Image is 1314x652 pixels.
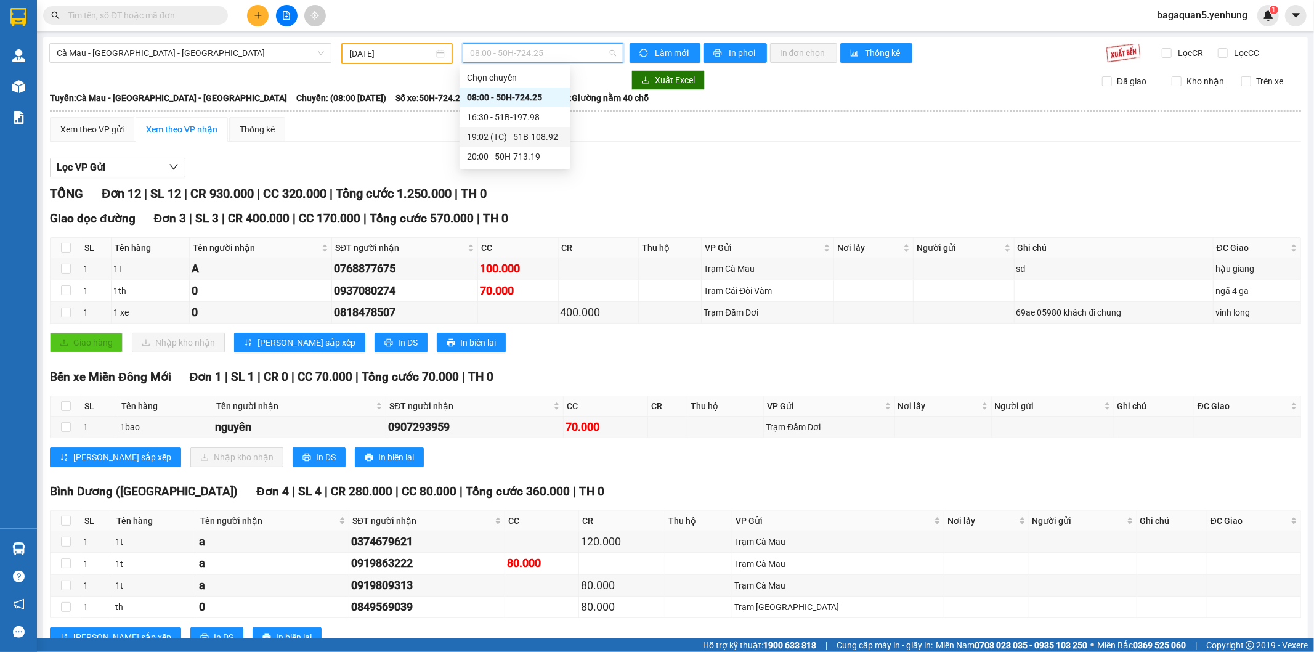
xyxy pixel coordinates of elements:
span: In DS [316,450,336,464]
div: Trạm Cà Mau [734,557,942,571]
span: CC 80.000 [402,484,456,499]
div: 0 [192,282,330,300]
div: 1 [83,420,116,434]
div: Trạm Đầm Dơi [766,420,893,434]
span: 1 [1271,6,1276,14]
td: 0768877675 [332,258,478,280]
button: printerIn biên lai [355,447,424,467]
span: | [184,186,187,201]
td: Trạm Cà Mau [732,531,944,553]
input: 10/09/2025 [349,47,434,60]
button: Lọc VP Gửi [50,158,185,177]
button: plus [247,5,269,26]
img: solution-icon [12,111,25,124]
span: SL 1 [231,370,254,384]
th: Tên hàng [118,396,214,417]
span: Lọc CR [1174,46,1206,60]
td: 0907293959 [386,417,564,438]
span: Trên xe [1251,75,1288,88]
div: 1T [113,262,187,275]
button: uploadGiao hàng [50,333,123,352]
td: A [190,258,332,280]
td: Trạm Đầm Dơi [702,302,834,324]
span: question-circle [13,571,25,582]
span: Nơi lấy [837,241,901,255]
span: CR 0 [264,370,288,384]
span: Xuất Excel [655,73,695,87]
span: Lọc CC [1230,46,1262,60]
button: sort-ascending[PERSON_NAME] sắp xếp [50,627,181,647]
span: CC 70.000 [298,370,352,384]
div: 1t [115,579,195,592]
div: 1 xe [113,306,187,319]
td: 0 [197,597,349,618]
span: VP Gửi [736,514,931,528]
span: Nơi lấy [947,514,1016,528]
span: | [330,186,333,201]
span: Bến xe Miền Đông Mới [50,370,171,384]
th: CC [478,238,559,258]
span: In DS [398,336,418,349]
div: 0937080274 [334,282,476,300]
div: ngã 4 ga [1215,284,1299,298]
td: nguyên [213,417,386,438]
strong: 1900 633 818 [763,640,816,650]
div: A [192,260,330,277]
span: | [222,211,225,226]
span: plus [254,11,262,20]
span: Người gửi [1032,514,1124,528]
div: 80.000 [507,555,577,572]
div: 120.000 [581,533,663,550]
td: Trạm Cà Mau [732,575,944,597]
span: Miền Bắc [1097,638,1186,652]
div: nguyên [215,418,384,436]
span: VP Gửi [767,399,882,413]
span: Tổng cước 1.250.000 [336,186,452,201]
span: copyright [1246,641,1254,650]
span: CR 930.000 [190,186,254,201]
div: a [199,555,347,572]
span: SĐT người nhận [335,241,465,255]
span: TH 0 [483,211,508,226]
span: | [292,484,295,499]
button: bar-chartThống kê [840,43,912,63]
div: 1t [115,535,195,548]
div: Chọn chuyến [460,68,570,88]
div: 0818478507 [334,304,476,321]
div: 1 [83,557,111,571]
div: 1 [83,306,109,319]
span: | [395,484,399,499]
span: | [573,484,576,499]
span: Làm mới [655,46,691,60]
span: Miền Nam [936,638,1087,652]
div: Thống kê [240,123,275,136]
th: CC [564,396,648,417]
div: 1bao [120,420,211,434]
span: | [225,370,228,384]
button: syncLàm mới [630,43,700,63]
span: printer [302,453,311,463]
span: | [258,370,261,384]
div: Trạm Cái Đôi Vàm [704,284,832,298]
span: SĐT người nhận [389,399,551,413]
div: 80.000 [581,598,663,616]
div: 1 [83,579,111,592]
button: downloadXuất Excel [631,70,705,90]
span: | [462,370,465,384]
span: sort-ascending [60,453,68,463]
div: 1 [83,262,109,275]
div: 1th [113,284,187,298]
span: Đơn 3 [154,211,187,226]
th: SL [81,511,113,531]
img: warehouse-icon [12,80,25,93]
span: | [1195,638,1197,652]
span: TH 0 [468,370,493,384]
div: 0849569039 [351,598,503,616]
div: th [115,600,195,614]
span: Kho nhận [1182,75,1229,88]
span: printer [447,338,455,348]
span: | [825,638,827,652]
span: printer [384,338,393,348]
button: downloadNhập kho nhận [190,447,283,467]
div: 0919863222 [351,555,503,572]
